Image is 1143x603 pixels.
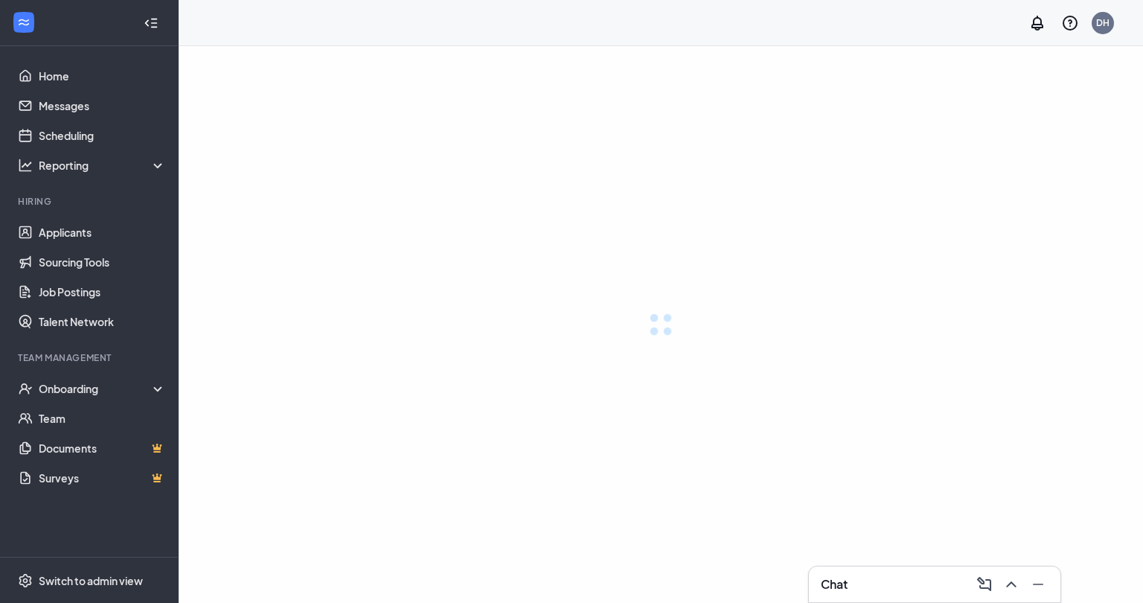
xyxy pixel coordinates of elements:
div: DH [1096,16,1110,29]
a: Job Postings [39,277,166,307]
div: Hiring [18,195,163,208]
svg: QuestionInfo [1061,14,1079,32]
h3: Chat [821,576,848,593]
button: ComposeMessage [971,572,995,596]
a: Messages [39,91,166,121]
svg: Minimize [1029,575,1047,593]
div: Onboarding [39,381,167,396]
svg: Settings [18,573,33,588]
a: Scheduling [39,121,166,150]
a: SurveysCrown [39,463,166,493]
svg: Collapse [144,16,159,31]
svg: WorkstreamLogo [16,15,31,30]
svg: UserCheck [18,381,33,396]
button: ChevronUp [998,572,1022,596]
a: Team [39,403,166,433]
div: Reporting [39,158,167,173]
div: Team Management [18,351,163,364]
a: Home [39,61,166,91]
button: Minimize [1025,572,1048,596]
a: Applicants [39,217,166,247]
svg: Analysis [18,158,33,173]
svg: ChevronUp [1002,575,1020,593]
svg: Notifications [1028,14,1046,32]
svg: ComposeMessage [976,575,993,593]
a: Talent Network [39,307,166,336]
div: Switch to admin view [39,573,143,588]
a: DocumentsCrown [39,433,166,463]
a: Sourcing Tools [39,247,166,277]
